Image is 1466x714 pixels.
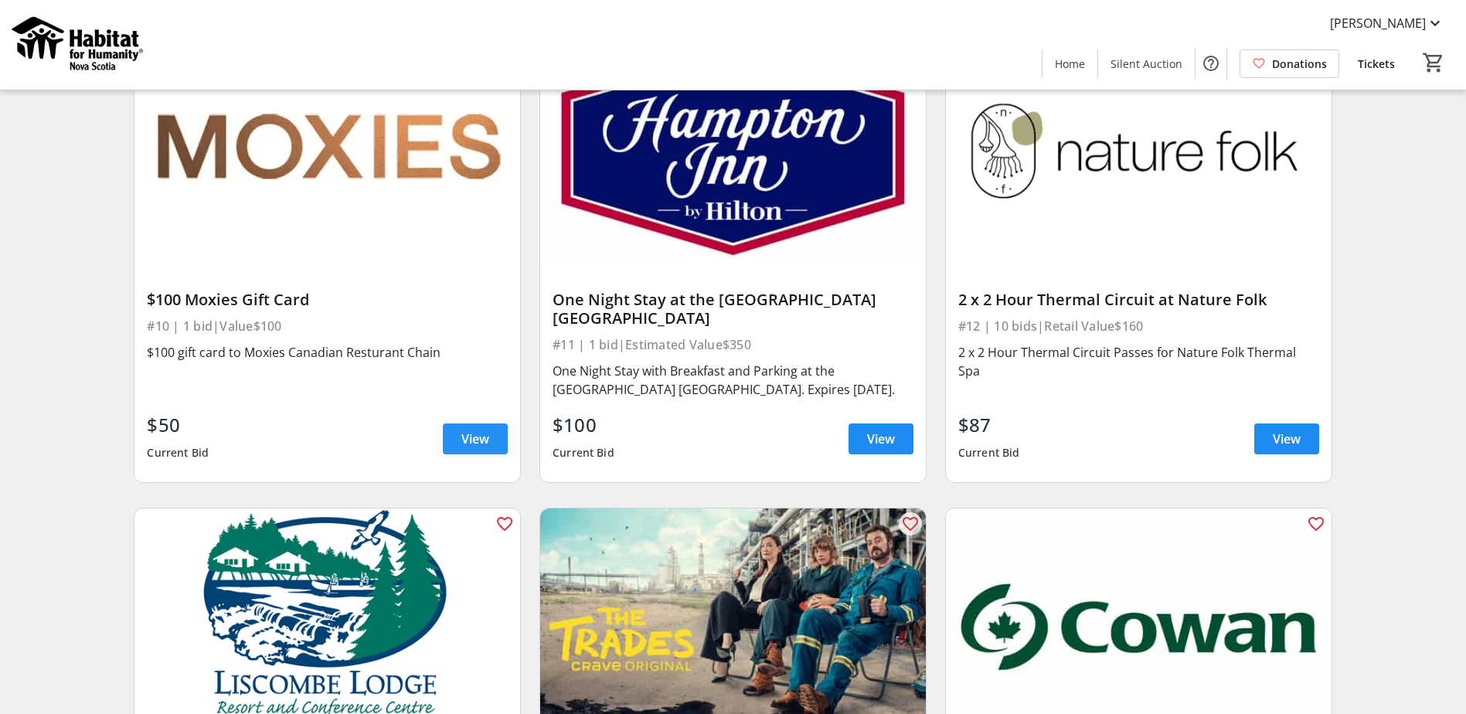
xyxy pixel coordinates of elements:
div: $50 [147,411,209,439]
div: 2 x 2 Hour Thermal Circuit Passes for Nature Folk Thermal Spa [958,343,1319,380]
img: Habitat for Humanity Nova Scotia's Logo [9,6,147,83]
mat-icon: favorite_outline [901,515,920,533]
img: $100 Moxies Gift Card [134,41,520,258]
div: One Night Stay with Breakfast and Parking at the [GEOGRAPHIC_DATA] [GEOGRAPHIC_DATA]. Expires [DA... [553,362,913,399]
span: [PERSON_NAME] [1330,14,1426,32]
a: View [849,423,913,454]
div: Current Bid [147,439,209,467]
span: Home [1055,56,1085,72]
span: View [461,430,489,448]
a: View [1254,423,1319,454]
div: $100 Moxies Gift Card [147,291,508,309]
span: Tickets [1358,56,1395,72]
img: One Night Stay at the Hampton Inn Dartmouth Crossing [540,41,926,258]
button: [PERSON_NAME] [1318,11,1457,36]
div: 2 x 2 Hour Thermal Circuit at Nature Folk [958,291,1319,309]
span: Donations [1272,56,1327,72]
a: Donations [1240,49,1339,78]
div: #10 | 1 bid | Value $100 [147,315,508,337]
button: Cart [1420,49,1447,76]
div: One Night Stay at the [GEOGRAPHIC_DATA] [GEOGRAPHIC_DATA] [553,291,913,328]
div: $100 gift card to Moxies Canadian Resturant Chain [147,343,508,362]
button: Help [1196,48,1226,79]
mat-icon: favorite_outline [495,515,514,533]
div: #12 | 10 bids | Retail Value $160 [958,315,1319,337]
img: 2 x 2 Hour Thermal Circuit at Nature Folk [946,41,1332,258]
div: Current Bid [553,439,614,467]
span: Silent Auction [1111,56,1182,72]
a: Silent Auction [1098,49,1195,78]
div: #11 | 1 bid | Estimated Value $350 [553,334,913,355]
div: $87 [958,411,1020,439]
mat-icon: favorite_outline [1307,515,1325,533]
span: View [1273,430,1301,448]
div: Current Bid [958,439,1020,467]
a: Tickets [1345,49,1407,78]
span: View [867,430,895,448]
a: Home [1043,49,1097,78]
a: View [443,423,508,454]
div: $100 [553,411,614,439]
